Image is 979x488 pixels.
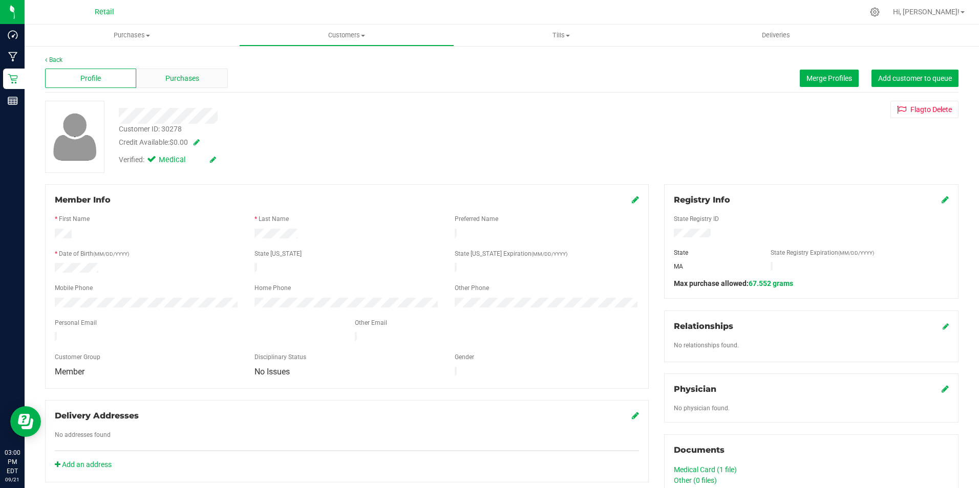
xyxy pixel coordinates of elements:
[890,101,959,118] button: Flagto Delete
[868,7,881,17] div: Manage settings
[749,279,793,287] span: 67.552 grams
[48,110,102,163] img: user-icon.png
[674,195,730,205] span: Registry Info
[254,367,290,376] span: No Issues
[55,352,100,362] label: Customer Group
[254,249,302,258] label: State [US_STATE]
[455,31,668,40] span: Tills
[55,195,111,205] span: Member Info
[666,248,763,257] div: State
[455,249,567,258] label: State [US_STATE] Expiration
[674,279,793,287] span: Max purchase allowed:
[800,70,859,87] button: Merge Profiles
[455,283,489,293] label: Other Phone
[674,445,725,455] span: Documents
[55,460,112,469] a: Add an address
[806,74,852,82] span: Merge Profiles
[455,214,498,224] label: Preferred Name
[674,214,719,224] label: State Registry ID
[165,73,199,84] span: Purchases
[25,31,239,40] span: Purchases
[55,430,111,439] label: No addresses found
[8,52,18,62] inline-svg: Manufacturing
[159,154,200,166] span: Medical
[10,406,41,437] iframe: Resource center
[259,214,289,224] label: Last Name
[169,138,188,146] span: $0.00
[55,318,97,327] label: Personal Email
[666,262,763,271] div: MA
[674,465,737,474] a: Medical Card (1 file)
[254,283,291,293] label: Home Phone
[254,352,306,362] label: Disciplinary Status
[531,251,567,257] span: (MM/DD/YYYY)
[59,214,90,224] label: First Name
[5,448,20,476] p: 03:00 PM EDT
[454,25,669,46] a: Tills
[674,341,739,350] label: No relationships found.
[674,405,730,412] span: No physician found.
[25,25,239,46] a: Purchases
[674,321,733,331] span: Relationships
[871,70,959,87] button: Add customer to queue
[5,476,20,483] p: 09/21
[239,25,454,46] a: Customers
[8,96,18,106] inline-svg: Reports
[119,154,216,166] div: Verified:
[455,352,474,362] label: Gender
[674,476,717,484] a: Other (0 files)
[95,8,114,16] span: Retail
[8,30,18,40] inline-svg: Dashboard
[80,73,101,84] span: Profile
[55,367,84,376] span: Member
[674,384,716,394] span: Physician
[119,137,568,148] div: Credit Available:
[240,31,453,40] span: Customers
[838,250,874,256] span: (MM/DD/YYYY)
[893,8,960,16] span: Hi, [PERSON_NAME]!
[119,124,182,135] div: Customer ID: 30278
[93,251,129,257] span: (MM/DD/YYYY)
[748,31,804,40] span: Deliveries
[878,74,952,82] span: Add customer to queue
[45,56,62,63] a: Back
[55,283,93,293] label: Mobile Phone
[59,249,129,258] label: Date of Birth
[8,74,18,84] inline-svg: Retail
[669,25,883,46] a: Deliveries
[355,318,387,327] label: Other Email
[55,411,139,420] span: Delivery Addresses
[771,248,874,257] label: State Registry Expiration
